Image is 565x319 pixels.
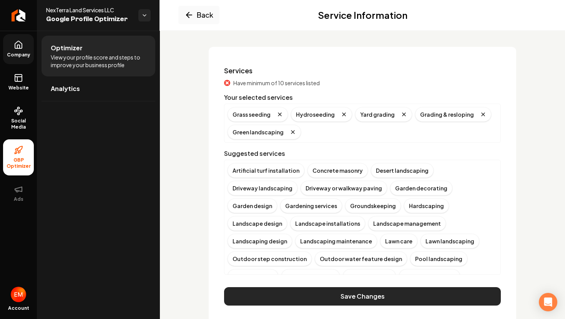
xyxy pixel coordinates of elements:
[3,100,34,136] a: Social Media
[3,118,34,130] span: Social Media
[410,251,467,266] div: Pool landscaping
[301,181,387,195] div: Driveway or walkway paving
[178,6,219,24] button: Back
[280,198,342,213] div: Gardening services
[224,149,501,158] div: Suggested services
[318,9,407,21] h2: Service Information
[228,198,277,213] div: Garden design
[404,198,449,213] div: Hardscaping
[415,107,491,122] div: Grading & resloping
[46,14,132,25] span: Google Profile Optimizer
[228,181,297,195] div: Driveway landscaping
[3,67,34,97] a: Website
[345,198,401,213] div: Groundskeeping
[399,269,460,284] div: Stone landscaping
[228,269,278,284] div: Retaining walls
[281,269,340,284] div: Rock landscaping
[228,234,292,248] div: Landscaping design
[51,84,80,93] span: Analytics
[224,93,501,102] div: Your selected services
[368,216,446,231] div: Landscape management
[8,305,29,311] span: Account
[42,76,155,101] a: Analytics
[11,287,26,302] img: Ely Martin
[315,251,407,266] div: Outdoor water feature design
[228,125,301,139] div: Green landscaping
[343,269,396,284] div: Sod installation
[228,251,312,266] div: Outdoor step construction
[5,85,32,91] span: Website
[224,66,253,75] label: Services
[233,79,320,87] span: Have minimum of 10 services listed
[228,216,287,231] div: Landscape design
[4,52,33,58] span: Company
[11,287,26,302] button: Open user button
[295,234,377,248] div: Landscaping maintenance
[11,196,27,202] span: Ads
[401,111,407,117] button: Remove badge
[224,287,501,306] button: Save Changes
[420,234,479,248] div: Lawn landscaping
[228,107,288,122] div: Grass seeding
[539,293,557,311] div: Open Intercom Messenger
[3,179,34,208] button: Ads
[480,111,486,117] button: Remove badge
[277,111,283,117] button: Remove badge
[290,216,365,231] div: Landscape installations
[3,34,34,64] a: Company
[355,107,412,122] div: Yard grading
[307,163,368,178] div: Concrete masonry
[290,129,296,135] button: Remove badge
[51,53,146,69] span: View your profile score and steps to improve your business profile
[51,43,83,53] span: Optimizer
[380,234,417,248] div: Lawn care
[390,181,452,195] div: Garden decorating
[46,6,132,14] span: NexTerra Land Services LLC
[371,163,434,178] div: Desert landscaping
[12,9,26,21] img: Rebolt Logo
[341,111,347,117] button: Remove badge
[291,107,352,122] div: Hydroseeding
[228,163,304,178] div: Artificial turf installation
[3,157,34,169] span: GBP Optimizer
